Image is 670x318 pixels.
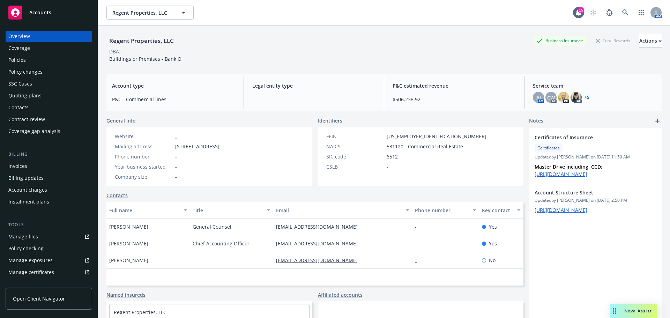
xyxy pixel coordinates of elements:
a: Contacts [6,102,92,113]
a: Contacts [106,192,128,199]
a: Affiliated accounts [318,291,363,298]
a: Policy changes [6,66,92,77]
button: Full name [106,202,190,219]
a: Named insureds [106,291,146,298]
span: Regent Properties, LLC [112,9,173,16]
img: photo [571,92,582,103]
a: Contract review [6,114,92,125]
span: [PERSON_NAME] [109,240,148,247]
div: Phone number [415,207,468,214]
div: Account charges [8,184,47,195]
button: Nova Assist [610,304,657,318]
span: [PERSON_NAME] [109,257,148,264]
a: [URL][DOMAIN_NAME] [535,207,587,213]
a: Quoting plans [6,90,92,101]
a: add [653,117,662,125]
a: [EMAIL_ADDRESS][DOMAIN_NAME] [276,240,363,247]
a: Coverage [6,43,92,54]
span: No [489,257,496,264]
div: Tools [6,221,92,228]
span: - [252,96,375,103]
a: Billing updates [6,172,92,184]
div: Full name [109,207,179,214]
img: photo [558,92,569,103]
a: Invoices [6,161,92,172]
div: Business Insurance [533,36,587,45]
span: Notes [529,117,543,125]
div: Manage certificates [8,267,54,278]
div: NAICS [326,143,384,150]
span: Updated by [PERSON_NAME] on [DATE] 11:59 AM [535,154,656,160]
div: Contract review [8,114,45,125]
div: Billing [6,151,92,158]
div: CSLB [326,163,384,170]
span: $506,238.92 [393,96,516,103]
a: [EMAIL_ADDRESS][DOMAIN_NAME] [276,257,363,264]
span: 6512 [387,153,398,160]
a: [URL][DOMAIN_NAME] [535,171,587,177]
span: Accounts [29,10,51,15]
div: Policies [8,54,26,66]
a: Account charges [6,184,92,195]
a: Accounts [6,3,92,22]
span: Service team [533,82,656,89]
span: P&C - Commercial lines [112,96,235,103]
span: Open Client Navigator [13,295,65,302]
a: Policies [6,54,92,66]
div: 15 [578,7,584,13]
span: Certificates of Insurance [535,134,638,141]
div: Invoices [8,161,27,172]
a: - [415,240,422,247]
a: Start snowing [586,6,600,20]
div: Certificates of InsuranceCertificatesUpdatedby [PERSON_NAME] on [DATE] 11:59 AMMaster Drive inclu... [529,128,662,183]
a: Regent Properties, LLC [114,309,166,316]
a: Switch app [634,6,648,20]
button: Title [190,202,273,219]
div: Key contact [482,207,513,214]
a: Coverage gap analysis [6,126,92,137]
a: - [175,133,177,140]
span: - [175,153,177,160]
a: - [415,257,422,264]
a: Overview [6,31,92,42]
div: Mailing address [115,143,172,150]
span: 531120 - Commercial Real Estate [387,143,463,150]
span: [US_EMPLOYER_IDENTIFICATION_NUMBER] [387,133,486,140]
a: Search [618,6,632,20]
div: Drag to move [610,304,619,318]
span: [PERSON_NAME] [109,223,148,230]
span: P&C estimated revenue [393,82,516,89]
span: - [175,173,177,180]
a: Installment plans [6,196,92,207]
span: Nova Assist [624,308,652,314]
a: Report a Bug [602,6,616,20]
span: General info [106,117,136,124]
div: Overview [8,31,30,42]
a: Policy checking [6,243,92,254]
div: Manage files [8,231,38,242]
span: Legal entity type [252,82,375,89]
div: Coverage gap analysis [8,126,60,137]
div: DBA: - [109,48,122,55]
div: Total Rewards [592,36,634,45]
span: Yes [489,223,497,230]
div: Account Structure SheetUpdatedby [PERSON_NAME] on [DATE] 2:50 PM[URL][DOMAIN_NAME] [529,183,662,219]
div: Company size [115,173,172,180]
div: Installment plans [8,196,49,207]
button: Phone number [412,202,479,219]
span: Account Structure Sheet [535,189,638,196]
div: Email [276,207,402,214]
span: Buildings or Premises - Bank O [109,56,181,62]
a: Manage files [6,231,92,242]
span: Identifiers [318,117,342,124]
button: Actions [639,34,662,48]
div: Manage exposures [8,255,53,266]
div: Website [115,133,172,140]
button: Email [273,202,412,219]
button: Key contact [479,202,523,219]
div: Coverage [8,43,30,54]
div: Manage claims [8,279,44,290]
span: General Counsel [193,223,231,230]
strong: Master Drive including CCD: [535,163,602,170]
span: [STREET_ADDRESS] [175,143,219,150]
